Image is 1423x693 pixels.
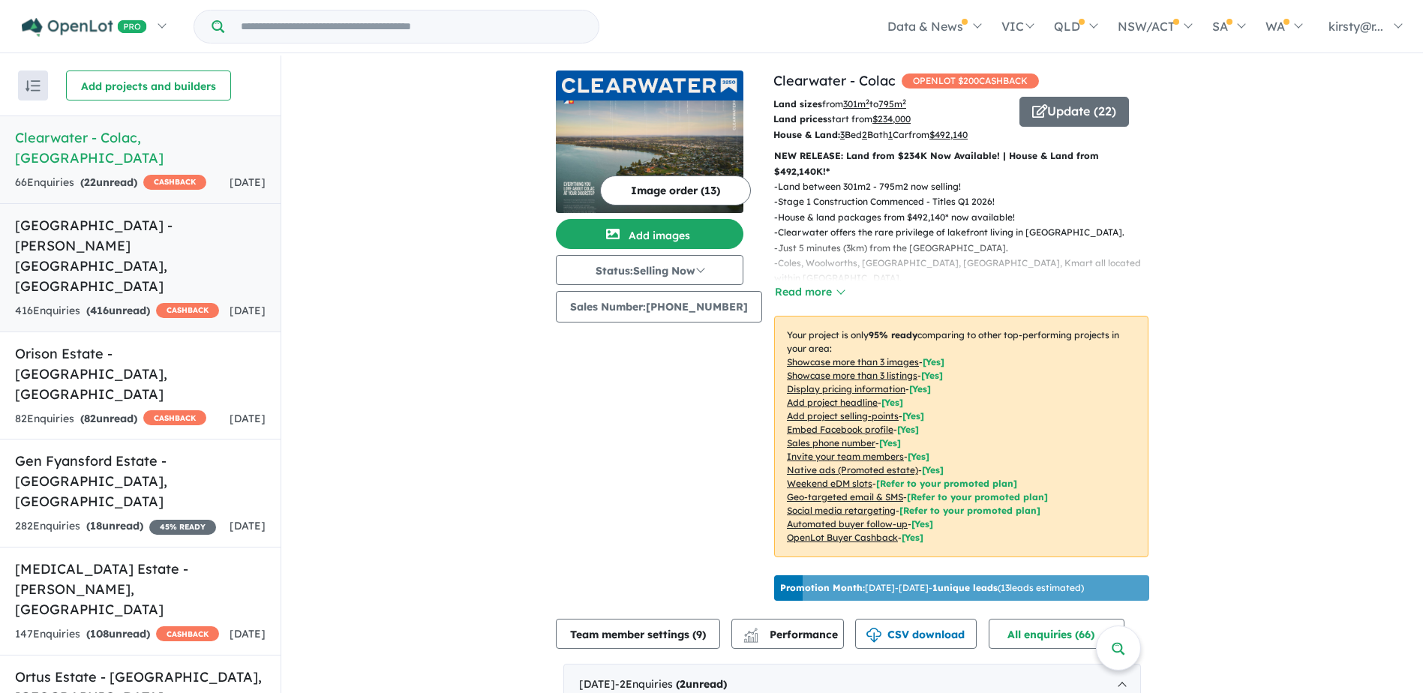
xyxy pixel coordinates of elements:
[787,383,905,394] u: Display pricing information
[787,478,872,489] u: Weekend eDM slots
[556,219,743,249] button: Add images
[556,70,743,213] a: Clearwater - Colac LogoClearwater - Colac
[15,517,216,535] div: 282 Enquir ies
[556,619,720,649] button: Team member settings (9)
[840,129,845,140] u: 3
[22,18,147,37] img: Openlot PRO Logo White
[230,412,266,425] span: [DATE]
[744,628,758,636] img: line-chart.svg
[872,113,911,124] u: $ 234,000
[15,127,266,168] h5: Clearwater - Colac , [GEOGRAPHIC_DATA]
[787,451,904,462] u: Invite your team members
[227,10,596,43] input: Try estate name, suburb, builder or developer
[66,70,231,100] button: Add projects and builders
[556,291,762,322] button: Sales Number:[PHONE_NUMBER]
[743,633,758,643] img: bar-chart.svg
[80,175,137,189] strong: ( unread)
[787,532,898,543] u: OpenLot Buyer Cashback
[923,356,944,367] span: [ Yes ]
[899,505,1040,516] span: [Refer to your promoted plan]
[774,210,1160,225] p: - House & land packages from $492,140* now available!
[156,626,219,641] span: CASHBACK
[230,175,266,189] span: [DATE]
[922,464,944,475] span: [Yes]
[780,582,865,593] b: Promotion Month:
[866,628,881,643] img: download icon
[15,215,266,296] h5: [GEOGRAPHIC_DATA] - [PERSON_NAME][GEOGRAPHIC_DATA] , [GEOGRAPHIC_DATA]
[773,127,1008,142] p: Bed Bath Car from
[878,98,906,109] u: 795 m
[15,451,266,511] h5: Gen Fyansford Estate - [GEOGRAPHIC_DATA] , [GEOGRAPHIC_DATA]
[888,129,893,140] u: 1
[731,619,844,649] button: Performance
[84,175,96,189] span: 22
[773,113,827,124] b: Land prices
[773,72,896,89] a: Clearwater - Colac
[774,225,1160,240] p: - Clearwater offers the rare privilege of lakefront living in [GEOGRAPHIC_DATA].
[15,559,266,619] h5: [MEDICAL_DATA] Estate - [PERSON_NAME] , [GEOGRAPHIC_DATA]
[676,677,727,691] strong: ( unread)
[15,410,206,428] div: 82 Enquir ies
[787,370,917,381] u: Showcase more than 3 listings
[774,316,1148,557] p: Your project is only comparing to other top-performing projects in your area: - - - - - - - - - -...
[600,175,751,205] button: Image order (13)
[556,255,743,285] button: Status:Selling Now
[773,97,1008,112] p: from
[855,619,977,649] button: CSV download
[869,329,917,340] b: 95 % ready
[90,627,109,640] span: 108
[680,677,686,691] span: 2
[773,98,822,109] b: Land sizes
[774,148,1148,179] p: NEW RELEASE: Land from $234K Now Available! | House & Land from $492,140K!*
[773,129,840,140] b: House & Land:
[86,627,150,640] strong: ( unread)
[149,520,216,535] span: 45 % READY
[774,256,1160,286] p: - Coles, Woolworths, [GEOGRAPHIC_DATA], [GEOGRAPHIC_DATA], Kmart all located within [GEOGRAPHIC_D...
[156,303,219,318] span: CASHBACK
[876,478,1017,489] span: [Refer to your promoted plan]
[787,397,878,408] u: Add project headline
[787,464,918,475] u: Native ads (Promoted estate)
[562,78,737,92] img: Clearwater - Colac Logo
[879,437,901,448] span: [ Yes ]
[843,98,869,109] u: 301 m
[556,100,743,213] img: Clearwater - Colac
[86,519,143,532] strong: ( unread)
[230,304,266,317] span: [DATE]
[869,98,906,109] span: to
[908,451,929,462] span: [ Yes ]
[746,628,838,641] span: Performance
[897,424,919,435] span: [ Yes ]
[907,491,1048,502] span: [Refer to your promoted plan]
[902,532,923,543] span: [Yes]
[929,129,968,140] u: $ 492,140
[1328,19,1383,34] span: kirsty@r...
[15,302,219,320] div: 416 Enquir ies
[774,241,1160,256] p: - Just 5 minutes (3km) from the [GEOGRAPHIC_DATA].
[90,519,102,532] span: 18
[774,283,845,301] button: Read more
[230,627,266,640] span: [DATE]
[615,677,727,691] span: - 2 Enquir ies
[911,518,933,529] span: [Yes]
[780,581,1084,595] p: [DATE] - [DATE] - ( 13 leads estimated)
[15,343,266,404] h5: Orison Estate - [GEOGRAPHIC_DATA] , [GEOGRAPHIC_DATA]
[15,174,206,192] div: 66 Enquir ies
[1019,97,1129,127] button: Update (22)
[143,175,206,190] span: CASHBACK
[143,410,206,425] span: CASHBACK
[773,112,1008,127] p: start from
[86,304,150,317] strong: ( unread)
[909,383,931,394] span: [ Yes ]
[90,304,109,317] span: 416
[902,73,1039,88] span: OPENLOT $ 200 CASHBACK
[84,412,96,425] span: 82
[787,424,893,435] u: Embed Facebook profile
[881,397,903,408] span: [ Yes ]
[230,519,266,532] span: [DATE]
[787,437,875,448] u: Sales phone number
[787,356,919,367] u: Showcase more than 3 images
[787,410,899,421] u: Add project selling-points
[774,179,1160,194] p: - Land between 301m2 - 795m2 now selling!
[80,412,137,425] strong: ( unread)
